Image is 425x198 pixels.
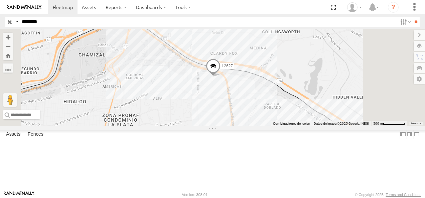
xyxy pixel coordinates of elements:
[222,64,233,69] span: L2627
[345,2,364,12] div: antonio fernandez
[411,122,421,125] a: Términos (se abre en una nueva pestaña)
[414,74,425,84] label: Map Settings
[3,130,24,139] label: Assets
[400,130,406,139] label: Dock Summary Table to the Left
[406,130,413,139] label: Dock Summary Table to the Right
[314,122,369,125] span: Datos del mapa ©2025 Google, INEGI
[355,193,421,197] div: © Copyright 2025 -
[398,17,412,27] label: Search Filter Options
[182,193,207,197] div: Version: 308.01
[24,130,47,139] label: Fences
[3,63,13,73] label: Measure
[4,191,34,198] a: Visit our Website
[413,130,420,139] label: Hide Summary Table
[3,33,13,42] button: Zoom in
[14,17,19,27] label: Search Query
[7,5,41,10] img: rand-logo.svg
[388,2,399,13] i: ?
[3,42,13,51] button: Zoom out
[373,122,383,125] span: 500 m
[273,121,310,126] button: Combinaciones de teclas
[3,51,13,60] button: Zoom Home
[3,93,17,107] button: Arrastra al hombrecito al mapa para abrir Street View
[386,193,421,197] a: Terms and Conditions
[371,121,407,126] button: Escala del mapa: 500 m por 62 píxeles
